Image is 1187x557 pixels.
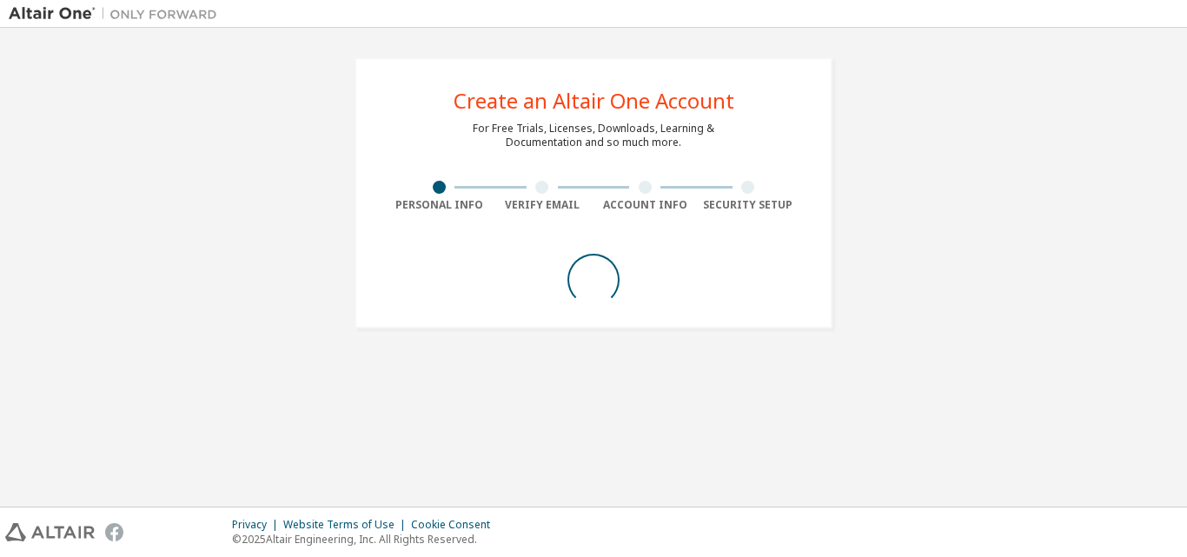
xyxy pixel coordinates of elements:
[411,518,501,532] div: Cookie Consent
[232,518,283,532] div: Privacy
[593,198,697,212] div: Account Info
[105,523,123,541] img: facebook.svg
[454,90,734,111] div: Create an Altair One Account
[232,532,501,547] p: © 2025 Altair Engineering, Inc. All Rights Reserved.
[697,198,800,212] div: Security Setup
[491,198,594,212] div: Verify Email
[473,122,714,149] div: For Free Trials, Licenses, Downloads, Learning & Documentation and so much more.
[283,518,411,532] div: Website Terms of Use
[5,523,95,541] img: altair_logo.svg
[388,198,491,212] div: Personal Info
[9,5,226,23] img: Altair One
